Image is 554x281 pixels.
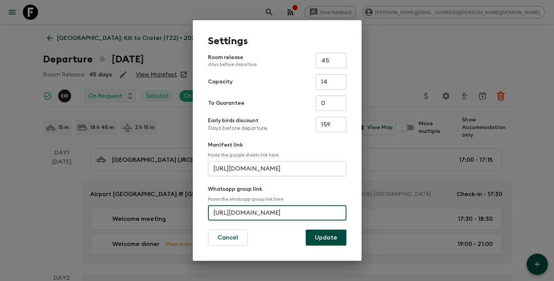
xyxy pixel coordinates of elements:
input: e.g. 4 [316,96,346,111]
p: Paste the google sheets link here [208,152,346,158]
input: e.g. 30 [316,53,346,68]
p: To Guarantee [208,99,244,107]
input: e.g. 180 [316,117,346,132]
p: Capacity [208,78,233,86]
input: e.g. https://docs.google.com/spreadsheets/d/1P7Zz9v8J0vXy1Q/edit#gid=0 [208,161,346,176]
input: e.g. 14 [316,74,346,89]
button: Update [306,230,346,246]
p: Early birds discount [208,117,268,125]
input: e.g. https://chat.whatsapp.com/... [208,205,346,220]
p: Room release [208,54,257,67]
p: days before departure [208,61,257,67]
p: Whatsapp group link [208,185,346,193]
h1: Settings [208,35,346,47]
p: Manifest link [208,141,346,149]
p: Days before departure. [208,125,268,132]
button: Cancel [208,230,248,246]
p: Paste the whatsapp group link here [208,196,346,202]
